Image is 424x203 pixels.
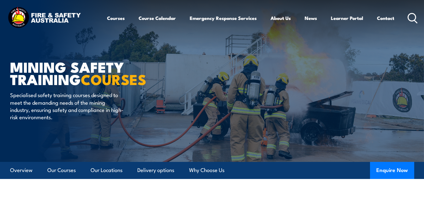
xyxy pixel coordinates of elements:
strong: COURSES [81,68,146,90]
a: Course Calendar [139,10,176,26]
h1: MINING SAFETY TRAINING [10,60,166,85]
a: Overview [10,162,33,179]
a: Learner Portal [331,10,363,26]
a: Our Courses [47,162,76,179]
a: Contact [377,10,394,26]
a: Why Choose Us [189,162,224,179]
a: About Us [271,10,291,26]
a: Delivery options [137,162,174,179]
a: News [305,10,317,26]
a: Our Locations [91,162,122,179]
p: Specialised safety training courses designed to meet the demanding needs of the mining industry, ... [10,91,125,121]
button: Enquire Now [370,162,414,179]
a: Courses [107,10,125,26]
a: Emergency Response Services [190,10,257,26]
